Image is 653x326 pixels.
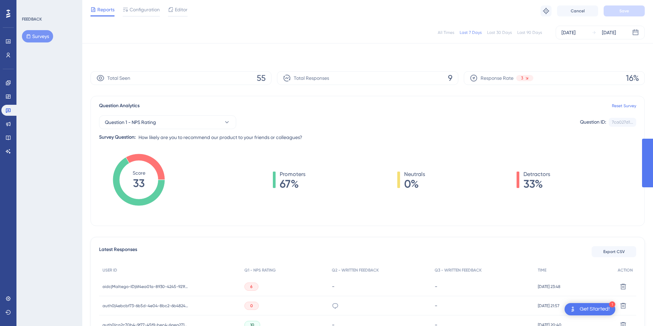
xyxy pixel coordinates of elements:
[244,267,276,273] span: Q1 - NPS RATING
[99,115,236,129] button: Question 1 - NPS Rating
[538,267,546,273] span: TIME
[404,170,425,178] span: Neutrals
[332,267,379,273] span: Q2 - WRITTEN FEEDBACK
[565,303,615,315] div: Open Get Started! checklist, remaining modules: 1
[438,30,454,35] div: All Times
[435,302,531,309] div: -
[294,74,329,82] span: Total Responses
[435,267,482,273] span: Q3 - WRITTEN FEEDBACK
[99,246,137,258] span: Latest Responses
[561,28,576,37] div: [DATE]
[250,284,253,289] span: 6
[603,249,625,254] span: Export CSV
[257,73,266,84] span: 55
[538,284,560,289] span: [DATE] 23:48
[107,74,130,82] span: Total Seen
[22,16,42,22] div: FEEDBACK
[280,170,305,178] span: Promoters
[102,284,188,289] span: oidc|Maltego-ID|6f4ea01a-8930-4245-921f-b9da80276984
[619,8,629,14] span: Save
[481,74,513,82] span: Response Rate
[602,28,616,37] div: [DATE]
[250,303,253,309] span: 0
[612,120,633,125] div: 7ca027d1...
[448,73,452,84] span: 9
[102,303,188,309] span: auth0|4ebcbf73-6b5d-4e04-8bc2-6b482463cba4
[523,178,550,189] span: 33%
[538,303,559,309] span: [DATE] 21:57
[626,73,639,84] span: 16%
[580,118,606,127] div: Question ID:
[99,102,140,110] span: Question Analytics
[592,246,636,257] button: Export CSV
[612,103,636,109] a: Reset Survey
[460,30,482,35] div: Last 7 Days
[22,30,53,42] button: Surveys
[571,8,585,14] span: Cancel
[105,118,156,126] span: Question 1 - NPS Rating
[523,170,550,178] span: Detractors
[404,178,425,189] span: 0%
[332,283,428,290] div: -
[133,177,145,190] tspan: 33
[517,30,542,35] div: Last 90 Days
[618,267,633,273] span: ACTION
[487,30,512,35] div: Last 30 Days
[521,75,523,81] span: 3
[604,5,645,16] button: Save
[569,305,577,313] img: launcher-image-alternative-text
[133,170,145,176] tspan: Score
[175,5,188,14] span: Editor
[130,5,160,14] span: Configuration
[580,305,610,313] div: Get Started!
[102,267,117,273] span: USER ID
[280,178,305,189] span: 67%
[624,299,645,319] iframe: UserGuiding AI Assistant Launcher
[138,133,302,141] span: How likely are you to recommend our product to your friends or colleagues?
[99,133,136,141] div: Survey Question:
[557,5,598,16] button: Cancel
[97,5,114,14] span: Reports
[609,301,615,308] div: 1
[435,283,531,290] div: -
